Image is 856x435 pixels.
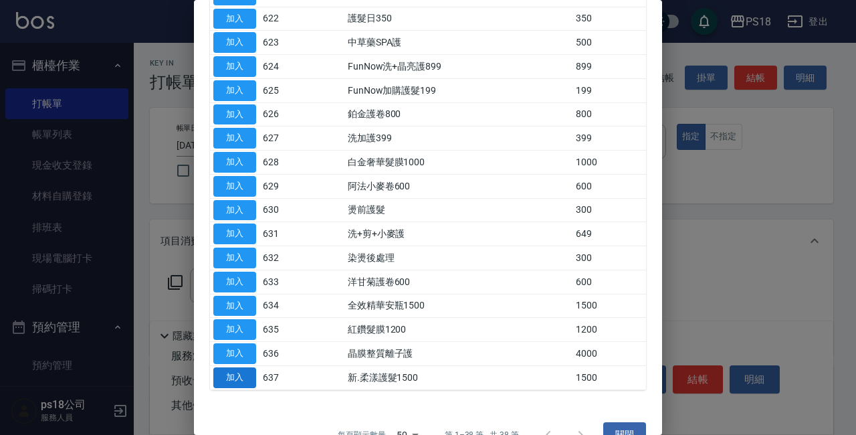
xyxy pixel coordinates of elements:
td: 635 [259,318,302,342]
td: 636 [259,342,302,366]
button: 加入 [213,32,256,53]
td: 649 [572,222,646,246]
td: 631 [259,222,302,246]
td: 628 [259,151,302,175]
td: 399 [572,126,646,151]
td: 634 [259,294,302,318]
td: 500 [572,31,646,55]
td: 632 [259,246,302,270]
td: FunNow加購護髮199 [344,78,572,102]
button: 加入 [213,176,256,197]
td: 染燙後處理 [344,246,572,270]
td: 625 [259,78,302,102]
td: 洗+剪+小麥護 [344,222,572,246]
td: 622 [259,7,302,31]
button: 加入 [213,319,256,340]
td: 630 [259,198,302,222]
td: 新.柔漾護髮1500 [344,365,572,389]
button: 加入 [213,200,256,221]
button: 加入 [213,296,256,317]
td: 627 [259,126,302,151]
td: FunNow洗+晶亮護899 [344,55,572,79]
button: 加入 [213,224,256,244]
td: 637 [259,365,302,389]
button: 加入 [213,56,256,77]
td: 633 [259,270,302,294]
td: 阿法小麥卷600 [344,174,572,198]
td: 1500 [572,294,646,318]
td: 燙前護髮 [344,198,572,222]
td: 白金奢華髮膜1000 [344,151,572,175]
td: 1500 [572,365,646,389]
td: 600 [572,174,646,198]
td: 中草藥SPA護 [344,31,572,55]
td: 626 [259,102,302,126]
button: 加入 [213,80,256,101]
td: 4000 [572,342,646,366]
td: 624 [259,55,302,79]
button: 加入 [213,9,256,29]
td: 800 [572,102,646,126]
button: 加入 [213,272,256,292]
td: 全效精華安瓶1500 [344,294,572,318]
td: 1000 [572,151,646,175]
td: 199 [572,78,646,102]
td: 623 [259,31,302,55]
td: 洗加護399 [344,126,572,151]
button: 加入 [213,367,256,388]
td: 洋甘菊護卷600 [344,270,572,294]
button: 加入 [213,128,256,149]
td: 300 [572,198,646,222]
td: 護髮日350 [344,7,572,31]
td: 晶膜整質離子護 [344,342,572,366]
button: 加入 [213,152,256,173]
button: 加入 [213,343,256,364]
td: 629 [259,174,302,198]
td: 899 [572,55,646,79]
td: 300 [572,246,646,270]
td: 350 [572,7,646,31]
td: 1200 [572,318,646,342]
td: 600 [572,270,646,294]
button: 加入 [213,248,256,268]
td: 鉑金護卷800 [344,102,572,126]
button: 加入 [213,104,256,125]
td: 紅鑽髮膜1200 [344,318,572,342]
